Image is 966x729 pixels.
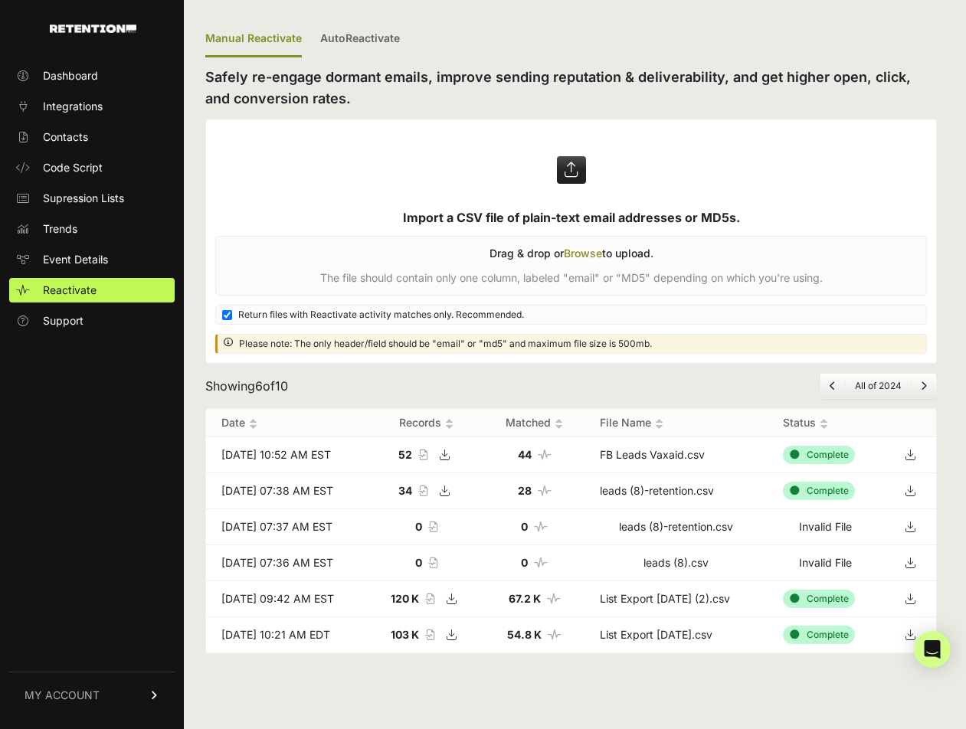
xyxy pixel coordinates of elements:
[9,217,175,241] a: Trends
[820,373,937,399] nav: Page navigation
[255,378,263,394] span: 6
[485,409,585,437] th: Matched
[398,484,412,497] strong: 34
[206,581,368,617] td: [DATE] 09:42 AM EST
[205,67,937,110] h2: Safely re-engage dormant emails, improve sending reputation & deliverability, and get higher open...
[43,283,97,298] span: Reactivate
[585,617,768,653] td: List Export [DATE].csv
[585,409,768,437] th: File Name
[43,191,124,206] span: Supression Lists
[538,485,552,496] i: Number of matched records
[206,617,368,653] td: [DATE] 10:21 AM EDT
[509,592,541,605] strong: 67.2 K
[783,482,855,500] div: Complete
[425,629,434,640] i: Record count of the file
[585,473,768,509] td: leads (8)-retention.csv
[830,380,836,391] a: Previous
[585,437,768,473] td: FB Leads Vaxaid.csv
[43,68,98,83] span: Dashboard
[445,418,454,430] img: no_sort-eaf950dc5ab64cae54d48a5578032e96f70b2ecb7d747501f34c8f2db400fb66.gif
[222,310,232,320] input: Return files with Reactivate activity matches only. Recommended.
[518,484,532,497] strong: 28
[534,557,548,568] i: Number of matched records
[43,129,88,145] span: Contacts
[418,485,427,496] i: Record count of the file
[768,545,884,581] td: Invalid File
[518,448,532,461] strong: 44
[547,593,561,604] i: Number of matched records
[9,64,175,88] a: Dashboard
[845,380,911,392] li: All of 2024
[9,309,175,333] a: Support
[914,631,951,668] div: Open Intercom Messenger
[25,688,100,703] span: MY ACCOUNT
[655,418,663,430] img: no_sort-eaf950dc5ab64cae54d48a5578032e96f70b2ecb7d747501f34c8f2db400fb66.gif
[585,509,768,545] td: leads (8)-retention.csv
[206,545,368,581] td: [DATE] 07:36 AM EST
[768,409,884,437] th: Status
[206,509,368,545] td: [DATE] 07:37 AM EST
[538,449,552,460] i: Number of matched records
[415,556,422,569] strong: 0
[507,628,542,641] strong: 54.8 K
[9,125,175,149] a: Contacts
[9,672,175,718] a: MY ACCOUNT
[585,581,768,617] td: List Export [DATE] (2).csv
[206,473,368,509] td: [DATE] 07:38 AM EST
[43,221,77,237] span: Trends
[205,21,302,57] div: Manual Reactivate
[820,418,828,430] img: no_sort-eaf950dc5ab64cae54d48a5578032e96f70b2ecb7d747501f34c8f2db400fb66.gif
[9,155,175,180] a: Code Script
[43,160,103,175] span: Code Script
[9,247,175,272] a: Event Details
[205,377,288,395] div: Showing of
[768,509,884,545] td: Invalid File
[521,520,528,533] strong: 0
[206,409,368,437] th: Date
[534,521,548,532] i: Number of matched records
[275,378,288,394] span: 10
[43,99,103,114] span: Integrations
[320,21,400,57] a: AutoReactivate
[368,409,484,437] th: Records
[249,418,257,430] img: no_sort-eaf950dc5ab64cae54d48a5578032e96f70b2ecb7d747501f34c8f2db400fb66.gif
[391,592,419,605] strong: 120 K
[521,556,528,569] strong: 0
[9,278,175,302] a: Reactivate
[783,446,855,464] div: Complete
[50,25,136,33] img: Retention.com
[428,557,437,568] i: Record count of the file
[921,380,927,391] a: Next
[425,593,434,604] i: Record count of the file
[418,449,427,460] i: Record count of the file
[9,94,175,119] a: Integrations
[238,309,524,321] span: Return files with Reactivate activity matches only. Recommended.
[783,590,855,608] div: Complete
[9,186,175,211] a: Supression Lists
[555,418,563,430] img: no_sort-eaf950dc5ab64cae54d48a5578032e96f70b2ecb7d747501f34c8f2db400fb66.gif
[783,626,855,644] div: Complete
[548,629,562,640] i: Number of matched records
[428,521,437,532] i: Record count of the file
[585,545,768,581] td: leads (8).csv
[206,437,368,473] td: [DATE] 10:52 AM EST
[391,628,419,641] strong: 103 K
[398,448,412,461] strong: 52
[415,520,422,533] strong: 0
[43,313,84,329] span: Support
[43,252,108,267] span: Event Details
